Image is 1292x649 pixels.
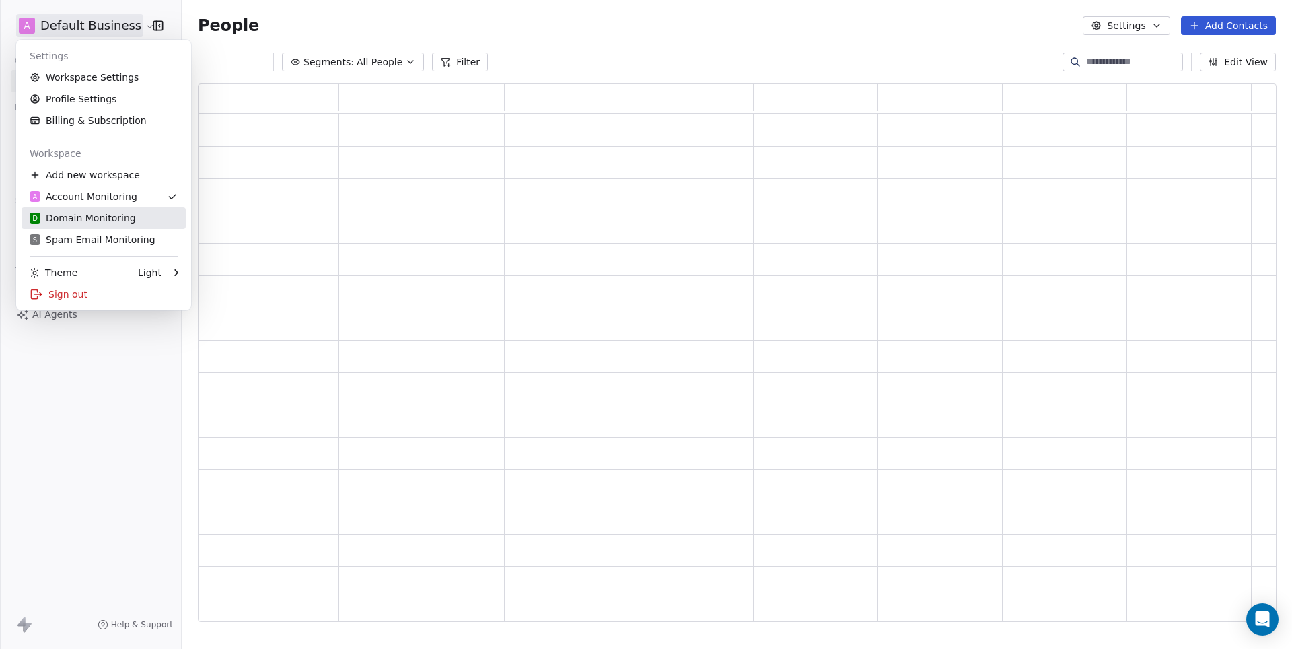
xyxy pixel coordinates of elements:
[33,192,38,202] span: A
[30,266,77,279] div: Theme
[22,45,186,67] div: Settings
[32,213,38,224] span: D
[22,110,186,131] a: Billing & Subscription
[30,190,137,203] div: Account Monitoring
[30,233,155,246] div: Spam Email Monitoring
[30,211,136,225] div: Domain Monitoring
[22,164,186,186] div: Add new workspace
[138,266,161,279] div: Light
[22,67,186,88] a: Workspace Settings
[22,88,186,110] a: Profile Settings
[22,283,186,305] div: Sign out
[33,235,37,245] span: S
[22,143,186,164] div: Workspace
